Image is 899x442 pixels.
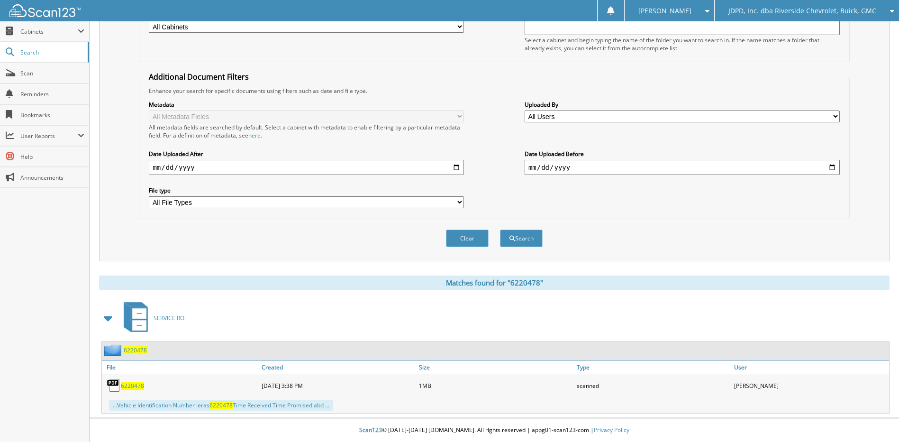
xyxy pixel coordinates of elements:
input: start [149,160,464,175]
span: Reminders [20,90,84,98]
a: User [732,361,889,374]
span: User Reports [20,132,78,140]
label: Metadata [149,101,464,109]
label: Date Uploaded Before [525,150,840,158]
span: 6220478 [209,401,233,409]
div: scanned [574,376,732,395]
div: Select a cabinet and begin typing the name of the folder you want to search in. If the name match... [525,36,840,52]
a: Created [259,361,417,374]
button: Search [500,230,543,247]
div: All metadata fields are searched by default. Select a cabinet with metadata to enable filtering b... [149,123,464,139]
div: ...Vehicle Identification Number ieras Time Received Time Promised abd ... [109,400,333,411]
span: Scan123 [359,426,382,434]
img: PDF.png [107,378,121,393]
img: scan123-logo-white.svg [9,4,81,17]
span: Help [20,153,84,161]
a: Privacy Policy [594,426,629,434]
div: [DATE] 3:38 PM [259,376,417,395]
span: JDPD, Inc. dba Riverside Chevrolet, Buick, GMC [728,8,876,14]
span: Scan [20,69,84,77]
img: folder2.png [104,344,124,356]
span: SERVICE RO [154,314,184,322]
span: Bookmarks [20,111,84,119]
div: 1MB [417,376,574,395]
span: Search [20,48,83,56]
a: here [248,131,261,139]
div: © [DATE]-[DATE] [DOMAIN_NAME]. All rights reserved | appg01-scan123-com | [90,419,899,442]
label: Uploaded By [525,101,840,109]
label: File type [149,186,464,194]
a: Size [417,361,574,374]
a: File [102,361,259,374]
a: SERVICE RO [118,299,184,337]
label: Date Uploaded After [149,150,464,158]
a: 6220478 [121,382,144,390]
input: end [525,160,840,175]
div: Matches found for "6220478" [99,276,890,290]
div: [PERSON_NAME] [732,376,889,395]
iframe: Chat Widget [852,396,899,442]
span: [PERSON_NAME] [638,8,691,14]
legend: Additional Document Filters [144,72,254,82]
span: Cabinets [20,28,78,36]
a: Type [574,361,732,374]
div: Enhance your search for specific documents using filters such as date and file type. [144,87,844,95]
span: Announcements [20,174,84,182]
button: Clear [446,230,489,247]
a: 6220478 [124,346,147,354]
